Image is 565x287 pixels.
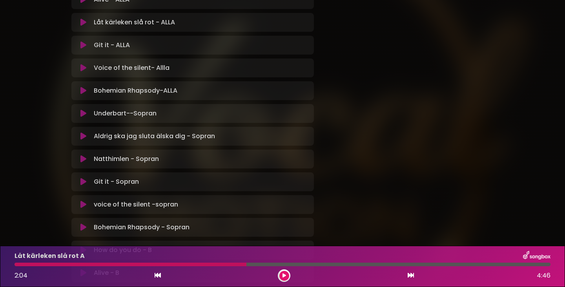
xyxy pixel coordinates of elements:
p: Aldrig ska jag sluta älska dig - Sopran [94,132,215,141]
p: Underbart--Sopran [94,109,157,118]
p: Voice of the silent- Allla [94,63,169,73]
p: Git it - ALLA [94,40,130,50]
p: voice of the silent -sopran [94,200,178,209]
p: Låt kärleken slå rot - ALLA [94,18,175,27]
p: Natthimlen - Sopran [94,154,159,164]
p: Bohemian Rhapsody-ALLA [94,86,177,95]
span: 4:46 [537,271,550,280]
img: songbox-logo-white.png [523,251,550,261]
p: Git it - Sopran [94,177,139,186]
span: 2:04 [15,271,27,280]
p: How do you do - B [94,245,152,255]
p: Låt kärleken slå rot A [15,251,85,261]
p: Bohemian Rhapsody - Sopran [94,223,190,232]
